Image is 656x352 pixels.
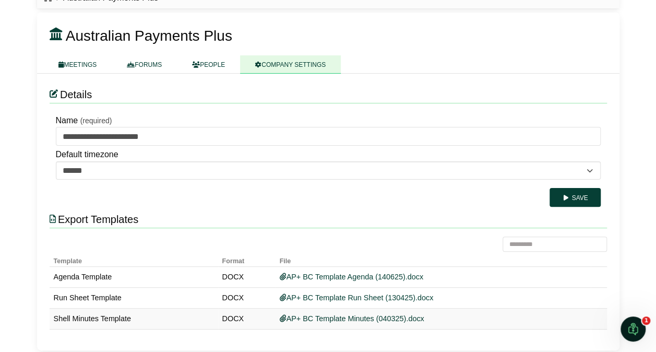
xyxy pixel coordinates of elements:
[177,55,240,74] a: PEOPLE
[240,55,341,74] a: COMPANY SETTINGS
[218,288,276,309] td: DOCX
[50,288,218,309] td: Run Sheet Template
[43,55,112,74] a: MEETINGS
[276,252,591,267] th: File
[80,116,112,125] small: (required)
[56,114,78,127] label: Name
[642,316,650,325] span: 1
[550,188,600,207] button: Save
[218,309,276,330] td: DOCX
[280,273,424,281] a: AP+ BC Template Agenda (140625).docx
[50,252,218,267] th: Template
[58,214,138,225] span: Export Templates
[50,267,218,288] td: Agenda Template
[280,294,434,302] a: AP+ BC Template Run Sheet (130425).docx
[218,267,276,288] td: DOCX
[60,89,92,100] span: Details
[112,55,177,74] a: FORUMS
[56,148,118,161] label: Default timezone
[218,252,276,267] th: Format
[50,309,218,330] td: Shell Minutes Template
[280,314,424,323] a: AP+ BC Template Minutes (040325).docx
[621,316,646,342] iframe: Intercom live chat
[66,28,232,44] span: Australian Payments Plus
